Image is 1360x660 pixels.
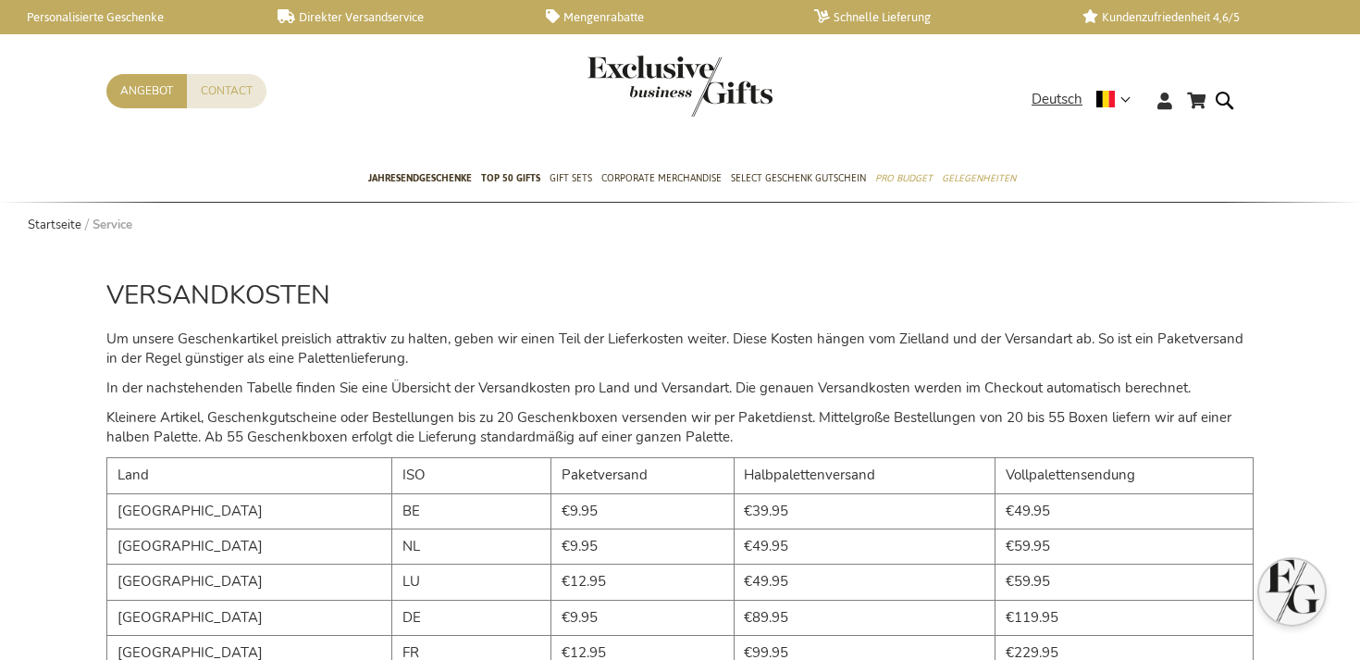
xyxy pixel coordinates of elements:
span: Gift Sets [550,168,592,188]
td: [GEOGRAPHIC_DATA] [107,493,392,529]
td: €49.95 [995,493,1254,529]
td: €49.95 [734,529,995,565]
td: €89.95 [734,600,995,635]
td: €59.95 [995,529,1254,565]
td: €9.95 [551,493,735,529]
td: €59.95 [995,565,1254,600]
a: Direkter Versandservice [278,9,516,25]
img: Exclusive Business gifts logo [587,56,773,117]
a: store logo [587,56,680,117]
td: €39.95 [734,493,995,529]
p: Um unsere Geschenkartikel preislich attraktiv zu halten, geben wir einen Teil der Lieferkosten we... [106,330,1254,369]
td: €9.95 [551,529,735,565]
span: Corporate Merchandise [601,168,722,188]
span: Select Geschenk Gutschein [731,168,866,188]
td: ISO [392,458,551,493]
span: Gelegenheiten [942,168,1016,188]
h2: VERSANDKOSTEN [106,281,1254,310]
span: TOP 50 Gifts [481,168,540,188]
span: Deutsch [1032,89,1082,110]
strong: Service [93,217,132,233]
td: BE [392,493,551,529]
td: NL [392,529,551,565]
td: [GEOGRAPHIC_DATA] [107,565,392,600]
div: Vollpalettensendung [1006,466,1243,485]
div: Deutsch [1032,89,1143,110]
p: In der nachstehenden Tabelle finden Sie eine Übersicht der Versandkosten pro Land und Versandart.... [106,379,1254,398]
td: Paketversand [551,458,735,493]
td: Land [107,458,392,493]
a: Kundenzufriedenheit 4,6/5 [1082,9,1321,25]
a: Schnelle Lieferung [814,9,1053,25]
td: €119.95 [995,600,1254,635]
td: €12.95 [551,565,735,600]
p: Kleinere Artikel, Geschenkgutscheine oder Bestellungen bis zu 20 Geschenkboxen versenden wir per ... [106,408,1254,448]
td: [GEOGRAPHIC_DATA] [107,600,392,635]
td: [GEOGRAPHIC_DATA] [107,529,392,565]
td: LU [392,565,551,600]
td: €49.95 [734,565,995,600]
td: DE [392,600,551,635]
a: Personalisierte Geschenke [9,9,248,25]
td: €9.95 [551,600,735,635]
a: Angebot [106,74,187,108]
a: Mengenrabatte [546,9,785,25]
td: Halbpalettenversand [734,458,995,493]
a: Contact [187,74,266,108]
span: Jahresendgeschenke [368,168,472,188]
span: Pro Budget [875,168,933,188]
a: Startseite [28,217,81,233]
